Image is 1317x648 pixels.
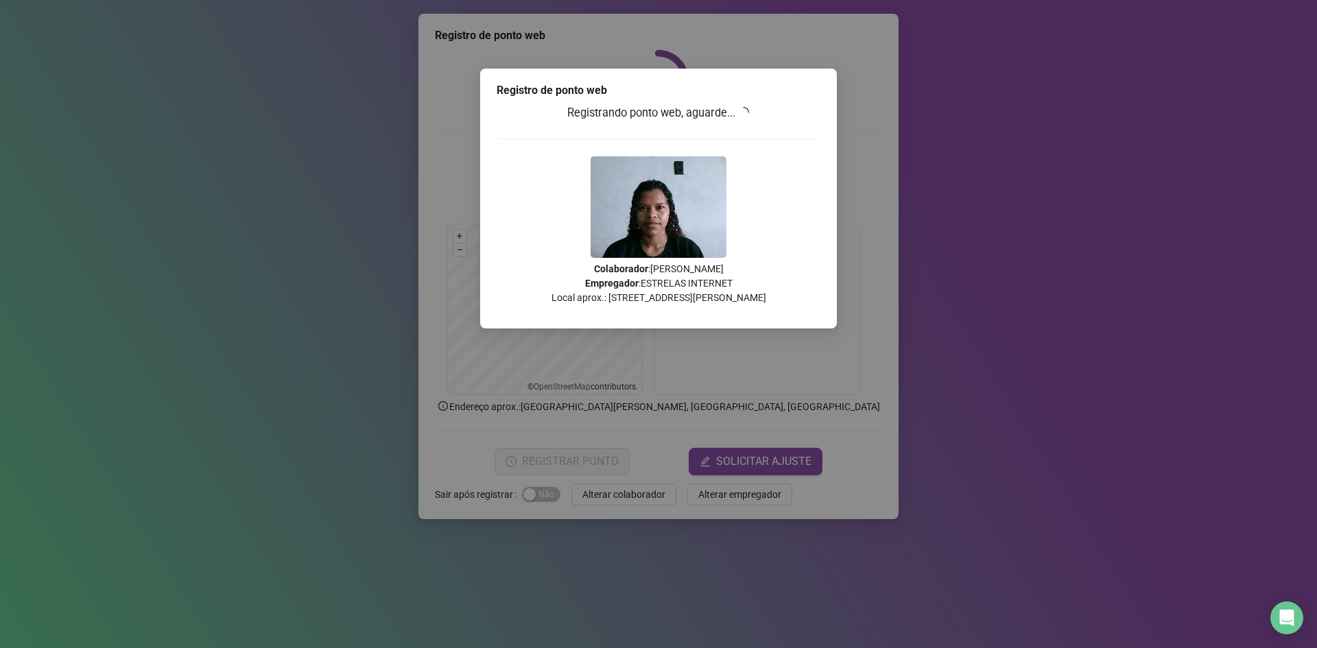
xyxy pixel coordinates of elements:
[585,278,639,289] strong: Empregador
[497,262,820,305] p: : [PERSON_NAME] : ESTRELAS INTERNET Local aprox.: [STREET_ADDRESS][PERSON_NAME]
[497,104,820,122] h3: Registrando ponto web, aguarde...
[594,263,648,274] strong: Colaborador
[591,156,726,258] img: 2Q==
[1270,601,1303,634] div: Open Intercom Messenger
[497,82,820,99] div: Registro de ponto web
[738,106,750,119] span: loading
